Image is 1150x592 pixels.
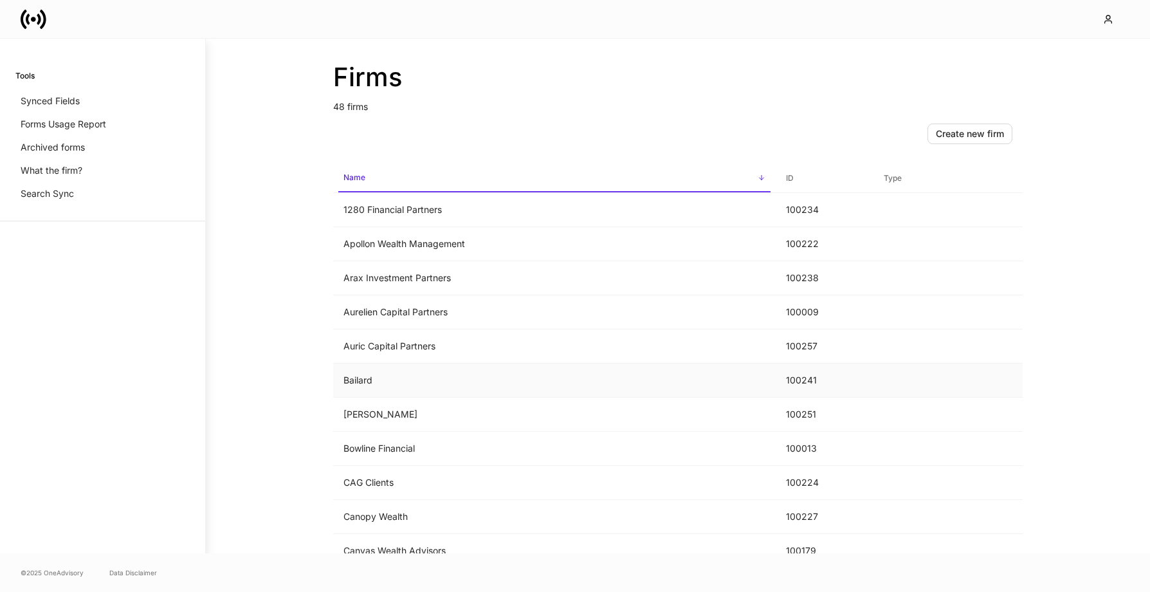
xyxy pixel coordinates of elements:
td: 100013 [776,432,873,466]
td: 100257 [776,329,873,364]
h6: Tools [15,69,35,82]
td: Arax Investment Partners [333,261,776,295]
h6: Type [884,172,902,184]
a: What the firm? [15,159,190,182]
td: 100222 [776,227,873,261]
td: 1280 Financial Partners [333,193,776,227]
a: Archived forms [15,136,190,159]
div: Create new firm [936,127,1004,140]
td: 100241 [776,364,873,398]
button: Create new firm [927,124,1012,144]
a: Data Disclaimer [109,568,157,578]
td: Bowline Financial [333,432,776,466]
a: Search Sync [15,182,190,205]
td: [PERSON_NAME] [333,398,776,432]
td: Canvas Wealth Advisors [333,534,776,568]
p: 48 firms [333,93,1023,113]
td: 100179 [776,534,873,568]
p: Archived forms [21,141,85,154]
td: 100227 [776,500,873,534]
span: Name [338,165,771,192]
td: 100224 [776,466,873,500]
h6: Name [343,171,365,183]
td: 100234 [776,193,873,227]
td: Canopy Wealth [333,500,776,534]
td: Auric Capital Partners [333,329,776,364]
td: Aurelien Capital Partners [333,295,776,329]
span: Type [879,165,1018,192]
td: 100251 [776,398,873,432]
td: Bailard [333,364,776,398]
td: Apollon Wealth Management [333,227,776,261]
td: 100238 [776,261,873,295]
p: Synced Fields [21,95,80,107]
td: CAG Clients [333,466,776,500]
h2: Firms [333,62,1023,93]
span: © 2025 OneAdvisory [21,568,84,578]
a: Synced Fields [15,89,190,113]
span: ID [781,165,868,192]
h6: ID [786,172,794,184]
td: 100009 [776,295,873,329]
a: Forms Usage Report [15,113,190,136]
p: Forms Usage Report [21,118,106,131]
p: What the firm? [21,164,82,177]
p: Search Sync [21,187,74,200]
